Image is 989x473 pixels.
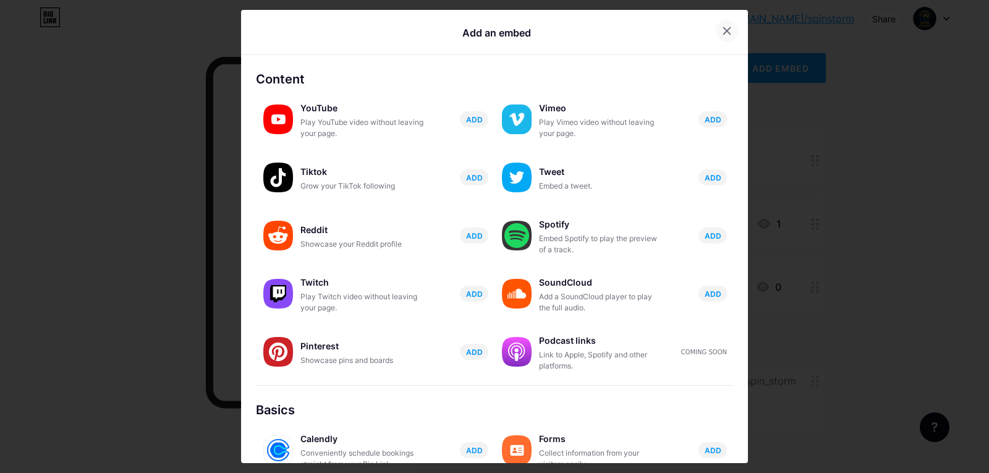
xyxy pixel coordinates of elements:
div: Collect information from your visitors easily [539,448,663,470]
button: ADD [460,286,488,302]
img: twitch [263,279,293,309]
div: Coming soon [681,347,727,357]
div: Podcast links [539,332,663,349]
div: Vimeo [539,100,663,117]
span: ADD [466,445,483,456]
button: ADD [698,228,727,244]
span: ADD [466,347,483,357]
img: youtube [263,104,293,134]
button: ADD [460,111,488,127]
div: Twitch [300,274,424,291]
div: YouTube [300,100,424,117]
div: Add a SoundCloud player to play the full audio. [539,291,663,313]
div: Add an embed [462,25,531,40]
button: ADD [460,228,488,244]
img: pinterest [263,337,293,367]
img: calendly [263,435,293,465]
div: Tweet [539,163,663,181]
div: Showcase pins and boards [300,355,424,366]
img: forms [502,435,532,465]
div: Showcase your Reddit profile [300,239,424,250]
span: ADD [705,289,721,299]
button: ADD [698,286,727,302]
div: Embed Spotify to play the preview of a track. [539,233,663,255]
div: Play Twitch video without leaving your page. [300,291,424,313]
div: Forms [539,430,663,448]
img: spotify [502,221,532,250]
span: ADD [466,231,483,241]
span: ADD [705,114,721,125]
div: Link to Apple, Spotify and other platforms. [539,349,663,372]
div: Calendly [300,430,424,448]
img: tiktok [263,163,293,192]
div: Conveniently schedule bookings straight from your Bio Link. [300,448,424,470]
div: Tiktok [300,163,424,181]
div: SoundCloud [539,274,663,291]
img: vimeo [502,104,532,134]
div: Pinterest [300,338,424,355]
img: soundcloud [502,279,532,309]
span: ADD [466,289,483,299]
div: Play YouTube video without leaving your page. [300,117,424,139]
span: ADD [705,173,721,183]
div: Play Vimeo video without leaving your page. [539,117,663,139]
button: ADD [698,169,727,185]
span: ADD [466,114,483,125]
button: ADD [460,442,488,458]
button: ADD [698,442,727,458]
div: Spotify [539,216,663,233]
span: ADD [466,173,483,183]
div: Reddit [300,221,424,239]
button: ADD [460,169,488,185]
div: Embed a tweet. [539,181,663,192]
span: ADD [705,445,721,456]
span: ADD [705,231,721,241]
img: podcastlinks [502,337,532,367]
img: twitter [502,163,532,192]
div: Basics [256,401,733,419]
img: reddit [263,221,293,250]
button: ADD [460,344,488,360]
button: ADD [698,111,727,127]
div: Content [256,70,733,88]
div: Grow your TikTok following [300,181,424,192]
